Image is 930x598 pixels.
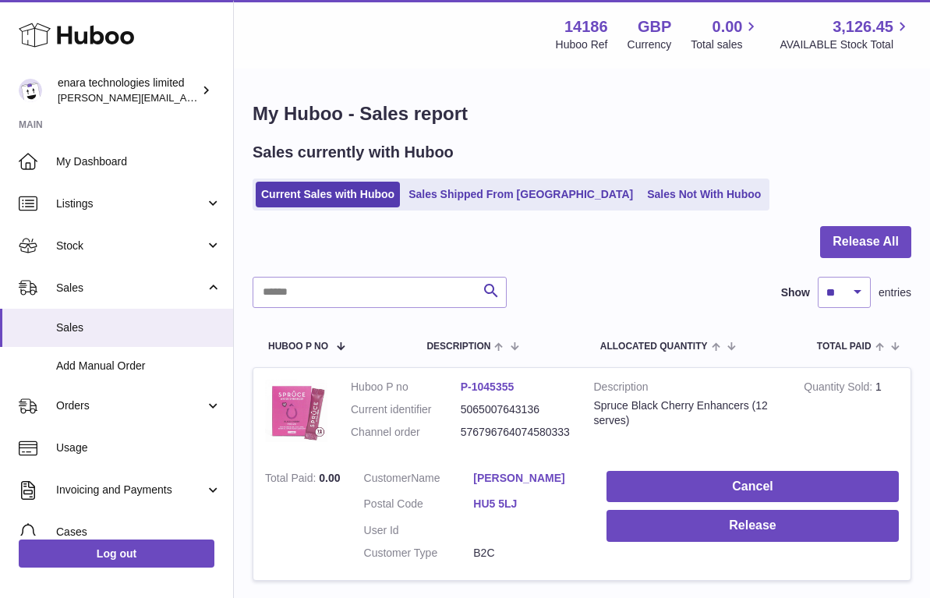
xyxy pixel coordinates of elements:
[642,182,766,207] a: Sales Not With Huboo
[364,497,474,515] dt: Postal Code
[19,540,214,568] a: Log out
[426,341,490,352] span: Description
[461,402,571,417] dd: 5065007643136
[638,16,671,37] strong: GBP
[594,380,781,398] strong: Description
[628,37,672,52] div: Currency
[364,472,412,484] span: Customer
[56,398,205,413] span: Orders
[364,471,474,490] dt: Name
[606,471,899,503] button: Cancel
[19,79,42,102] img: Dee@enara.co
[780,16,911,52] a: 3,126.45 AVAILABLE Stock Total
[461,380,515,393] a: P-1045355
[56,320,221,335] span: Sales
[56,239,205,253] span: Stock
[56,281,205,295] span: Sales
[556,37,608,52] div: Huboo Ref
[56,525,221,540] span: Cases
[781,285,810,300] label: Show
[268,341,328,352] span: Huboo P no
[56,359,221,373] span: Add Manual Order
[594,398,781,428] div: Spruce Black Cherry Enhancers (12 serves)
[606,510,899,542] button: Release
[833,16,893,37] span: 3,126.45
[253,101,911,126] h1: My Huboo - Sales report
[461,425,571,440] dd: 576796764074580333
[364,546,474,561] dt: Customer Type
[364,523,474,538] dt: User Id
[564,16,608,37] strong: 14186
[58,76,198,105] div: enara technologies limited
[473,546,583,561] dd: B2C
[691,16,760,52] a: 0.00 Total sales
[473,471,583,486] a: [PERSON_NAME]
[473,497,583,511] a: HU5 5LJ
[256,182,400,207] a: Current Sales with Huboo
[804,380,875,397] strong: Quantity Sold
[600,341,708,352] span: ALLOCATED Quantity
[56,196,205,211] span: Listings
[780,37,911,52] span: AVAILABLE Stock Total
[58,91,313,104] span: [PERSON_NAME][EMAIL_ADDRESS][DOMAIN_NAME]
[56,441,221,455] span: Usage
[820,226,911,258] button: Release All
[351,425,461,440] dt: Channel order
[351,402,461,417] dt: Current identifier
[879,285,911,300] span: entries
[56,483,205,497] span: Invoicing and Payments
[691,37,760,52] span: Total sales
[56,154,221,169] span: My Dashboard
[817,341,872,352] span: Total paid
[265,380,327,442] img: 1747668942.jpeg
[713,16,743,37] span: 0.00
[319,472,340,484] span: 0.00
[792,368,911,459] td: 1
[265,472,319,488] strong: Total Paid
[403,182,638,207] a: Sales Shipped From [GEOGRAPHIC_DATA]
[351,380,461,395] dt: Huboo P no
[253,142,454,163] h2: Sales currently with Huboo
